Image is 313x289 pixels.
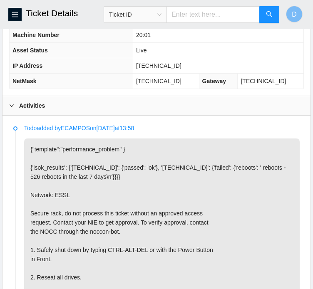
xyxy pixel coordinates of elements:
span: D [292,9,297,20]
button: D [286,6,303,22]
button: search [259,6,279,23]
span: [TECHNICAL_ID] [136,62,181,69]
p: Todo added by ECAMPOS on [DATE] at 13:58 [24,124,300,133]
span: IP Address [12,62,42,69]
span: Ticket ID [109,8,161,21]
span: Asset Status [12,47,48,54]
span: search [266,11,273,19]
span: 20:01 [136,32,151,38]
span: right [9,103,14,108]
span: [TECHNICAL_ID] [241,78,286,84]
input: Enter text here... [166,6,260,23]
span: Gateway [202,78,226,84]
div: Activities [2,96,311,115]
span: menu [9,11,21,18]
button: menu [8,8,22,21]
b: Activities [19,101,45,110]
span: Live [136,47,147,54]
span: Machine Number [12,32,60,38]
span: [TECHNICAL_ID] [136,78,181,84]
span: NetMask [12,78,37,84]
